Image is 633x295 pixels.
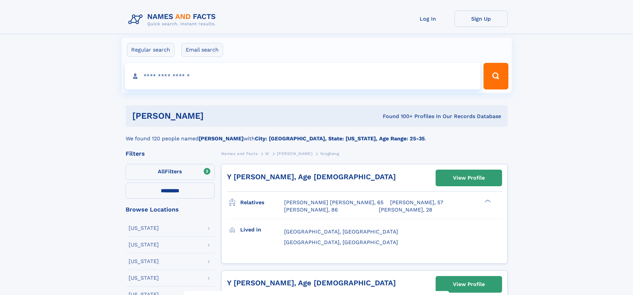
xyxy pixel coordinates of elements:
a: Y [PERSON_NAME], Age [DEMOGRAPHIC_DATA] [227,279,396,287]
a: View Profile [436,276,502,292]
div: Found 100+ Profiles In Our Records Database [293,113,501,120]
a: [PERSON_NAME] [PERSON_NAME], 65 [284,199,383,206]
img: Logo Names and Facts [126,11,221,29]
a: Names and Facts [221,149,258,158]
span: Yongheng [320,151,339,156]
input: search input [125,63,481,89]
a: [PERSON_NAME], 28 [379,206,432,214]
a: [PERSON_NAME] [277,149,312,158]
div: [US_STATE] [129,225,159,231]
div: View Profile [453,170,485,186]
label: Filters [126,164,215,180]
div: [US_STATE] [129,259,159,264]
div: [US_STATE] [129,275,159,281]
h3: Lived in [240,224,284,235]
h3: Relatives [240,197,284,208]
label: Email search [181,43,223,57]
a: Log In [401,11,455,27]
b: [PERSON_NAME] [199,135,244,142]
h1: [PERSON_NAME] [132,112,293,120]
button: Search Button [483,63,508,89]
div: ❯ [483,199,491,203]
a: W [265,149,269,158]
div: [US_STATE] [129,242,159,247]
span: All [158,168,165,175]
b: City: [GEOGRAPHIC_DATA], State: [US_STATE], Age Range: 25-35 [255,135,425,142]
span: [GEOGRAPHIC_DATA], [GEOGRAPHIC_DATA] [284,239,398,245]
div: View Profile [453,277,485,292]
div: We found 120 people named with . [126,127,508,143]
label: Regular search [127,43,174,57]
div: Browse Locations [126,207,215,213]
a: [PERSON_NAME], 57 [390,199,443,206]
a: [PERSON_NAME], 86 [284,206,338,214]
a: Sign Up [455,11,508,27]
span: [PERSON_NAME] [277,151,312,156]
span: W [265,151,269,156]
div: Filters [126,151,215,157]
span: [GEOGRAPHIC_DATA], [GEOGRAPHIC_DATA] [284,228,398,235]
a: Y [PERSON_NAME], Age [DEMOGRAPHIC_DATA] [227,173,396,181]
a: View Profile [436,170,502,186]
